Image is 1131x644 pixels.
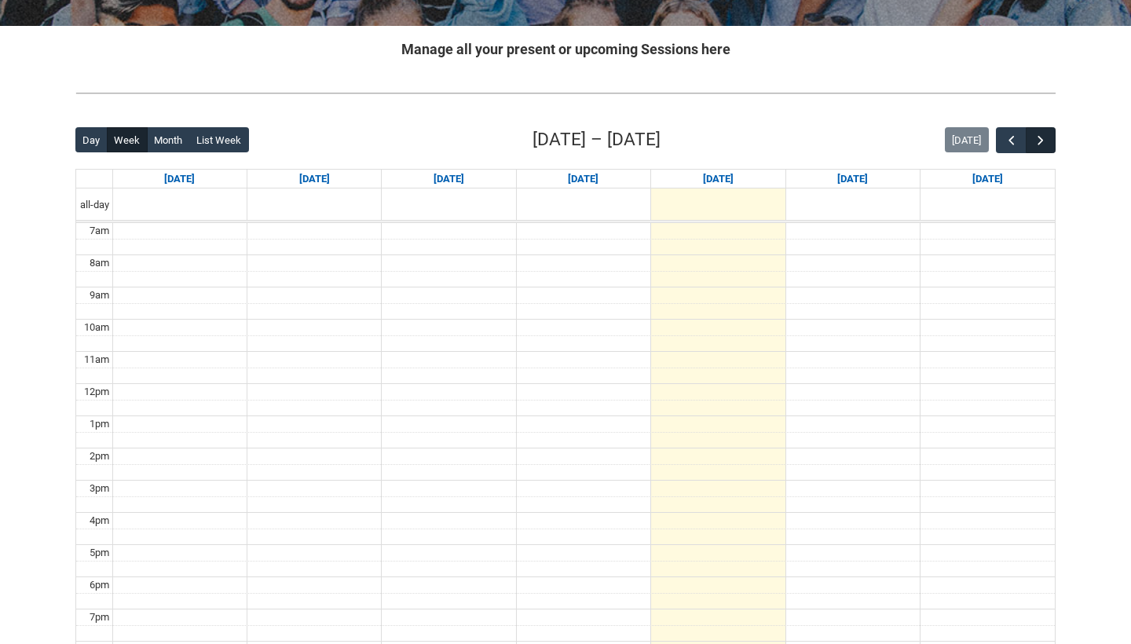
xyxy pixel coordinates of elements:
button: Week [107,127,148,152]
div: 2pm [86,448,112,464]
button: Previous Week [996,127,1026,153]
a: Go to September 12, 2025 [834,170,871,188]
button: [DATE] [945,127,989,152]
h2: [DATE] – [DATE] [533,126,661,153]
a: Go to September 13, 2025 [969,170,1006,188]
div: 10am [81,320,112,335]
div: 6pm [86,577,112,593]
div: 7am [86,223,112,239]
a: Go to September 10, 2025 [565,170,602,188]
div: 1pm [86,416,112,432]
button: List Week [189,127,249,152]
div: 12pm [81,384,112,400]
span: all-day [77,197,112,213]
a: Go to September 7, 2025 [161,170,198,188]
h2: Manage all your present or upcoming Sessions here [75,38,1056,60]
div: 11am [81,352,112,368]
button: Next Week [1026,127,1056,153]
img: REDU_GREY_LINE [75,85,1056,101]
div: 5pm [86,545,112,561]
div: 4pm [86,513,112,529]
a: Go to September 8, 2025 [296,170,333,188]
div: 3pm [86,481,112,496]
a: Go to September 9, 2025 [430,170,467,188]
div: 8am [86,255,112,271]
div: 7pm [86,609,112,625]
a: Go to September 11, 2025 [700,170,737,188]
button: Day [75,127,108,152]
button: Month [147,127,190,152]
div: 9am [86,287,112,303]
